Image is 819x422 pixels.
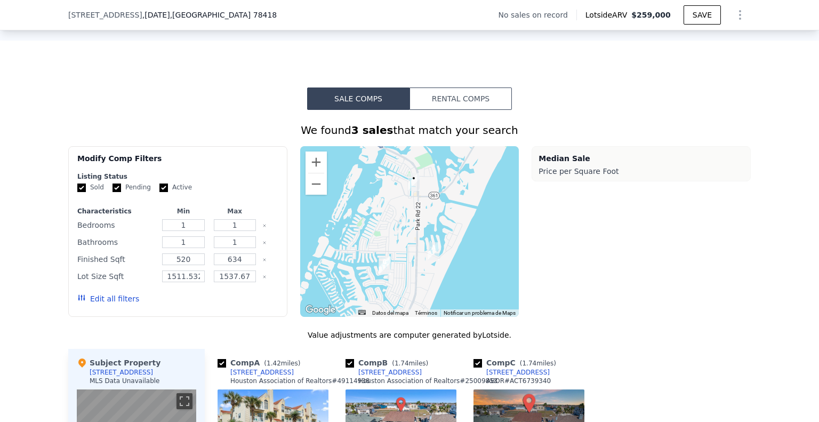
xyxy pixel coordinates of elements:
[358,377,497,385] div: Houston Association of Realtors # 25009853
[444,310,516,316] a: Notificar un problema de Maps
[262,258,267,262] button: Clear
[77,153,278,172] div: Modify Comp Filters
[372,309,408,317] button: Datos del mapa
[218,357,304,368] div: Comp A
[218,368,294,377] a: [STREET_ADDRESS]
[77,269,156,284] div: Lot Size Sqft
[176,393,192,409] button: Cambiar a la vista en pantalla completa
[379,257,391,275] div: 13997 Fortuna Bay DR Unit 1
[230,377,370,385] div: Houston Association of Realtors # 49114938
[306,173,327,195] button: Reducir
[262,224,267,228] button: Clear
[230,368,294,377] div: [STREET_ADDRESS]
[77,207,156,216] div: Characteristics
[160,207,207,216] div: Min
[346,357,432,368] div: Comp B
[516,360,560,367] span: ( miles)
[473,368,550,377] a: [STREET_ADDRESS]
[539,153,744,164] div: Median Sale
[211,207,258,216] div: Max
[499,10,576,20] div: No sales on record
[68,10,142,20] span: [STREET_ADDRESS]
[522,360,536,367] span: 1.74
[159,183,192,192] label: Active
[358,310,366,315] button: Combinaciones de teclas
[351,124,394,137] strong: 3 sales
[77,357,160,368] div: Subject Property
[358,368,422,377] div: [STREET_ADDRESS]
[409,87,512,110] button: Rental Comps
[388,360,432,367] span: ( miles)
[346,368,422,377] a: [STREET_ADDRESS]
[77,183,104,192] label: Sold
[142,10,277,20] span: , [DATE]
[77,235,156,250] div: Bathrooms
[539,164,744,179] div: Price per Square Foot
[408,173,420,191] div: 14428 Compass St
[306,152,327,173] button: Ampliar
[77,252,156,267] div: Finished Sqft
[307,87,409,110] button: Sale Comps
[113,184,121,192] input: Pending
[415,310,437,316] a: Términos
[395,360,409,367] span: 1.74
[68,123,751,138] div: We found that match your search
[729,4,751,26] button: Show Options
[77,293,139,304] button: Edit all filters
[631,11,671,19] span: $259,000
[585,10,631,20] span: Lotside ARV
[77,184,86,192] input: Sold
[113,183,151,192] label: Pending
[473,357,560,368] div: Comp C
[303,303,338,317] img: Google
[90,377,160,385] div: MLS Data Unavailable
[486,377,551,385] div: ABOR # ACT6739340
[77,172,278,181] div: Listing Status
[68,330,751,340] div: Value adjustments are computer generated by Lotside .
[77,218,156,233] div: Bedrooms
[262,275,267,279] button: Clear
[262,241,267,245] button: Clear
[90,368,153,377] div: [STREET_ADDRESS]
[260,360,304,367] span: ( miles)
[379,256,390,274] div: 13997 Fortuna Bay Dr
[170,11,277,19] span: , [GEOGRAPHIC_DATA] 78418
[267,360,281,367] span: 1.42
[303,303,338,317] a: Abre esta zona en Google Maps (se abre en una nueva ventana)
[684,5,721,25] button: SAVE
[486,368,550,377] div: [STREET_ADDRESS]
[159,184,168,192] input: Active
[428,242,439,260] div: 14721 Whitecap Blvd Apt 332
